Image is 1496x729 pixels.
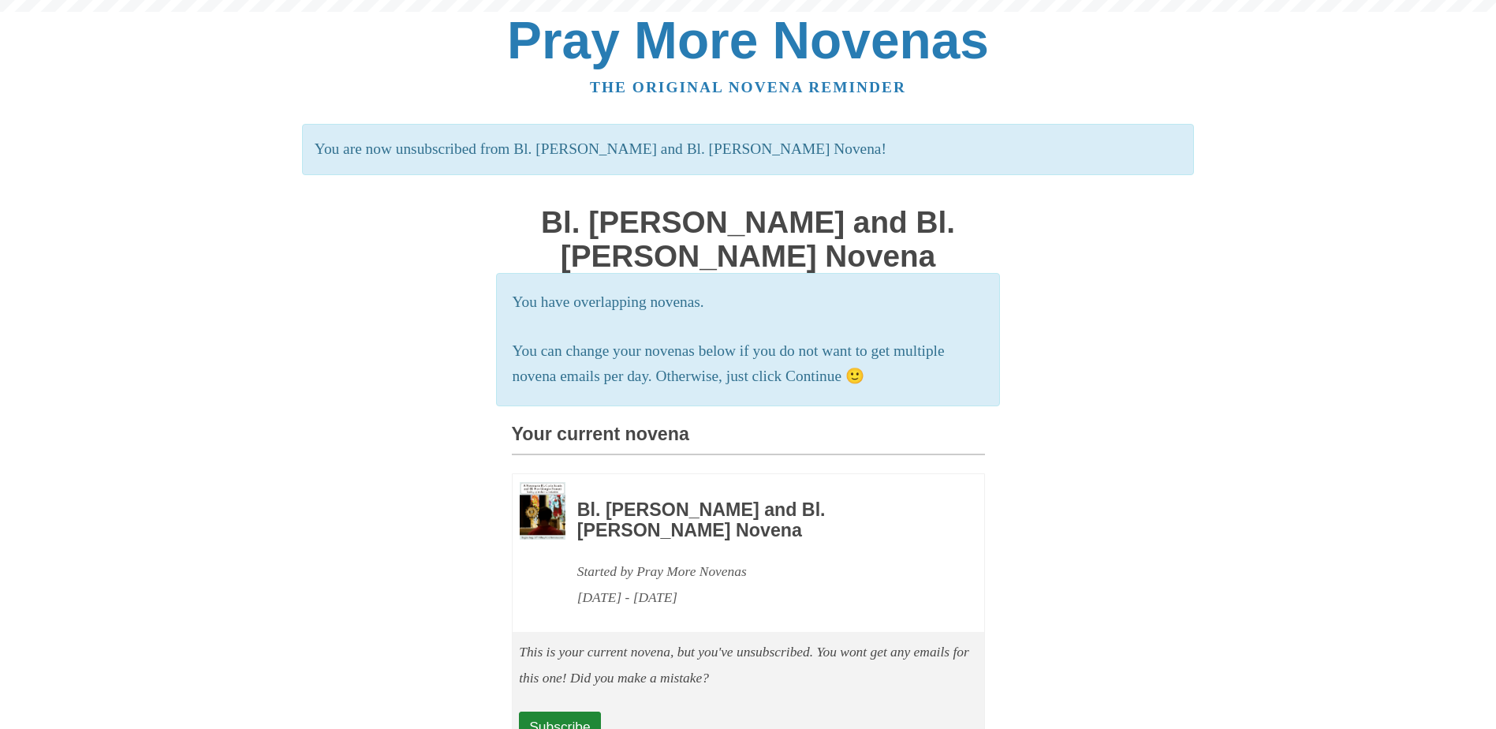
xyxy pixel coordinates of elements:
p: You have overlapping novenas. [513,290,984,316]
a: Pray More Novenas [507,11,989,69]
div: Started by Pray More Novenas [577,559,942,585]
h3: Your current novena [512,424,985,455]
div: [DATE] - [DATE] [577,585,942,611]
img: Novena image [520,482,565,540]
p: You can change your novenas below if you do not want to get multiple novena emails per day. Other... [513,338,984,391]
em: This is your current novena, but you've unsubscribed. You wont get any emails for this one! Did y... [519,644,969,686]
h3: Bl. [PERSON_NAME] and Bl. [PERSON_NAME] Novena [577,500,942,540]
p: You are now unsubscribed from Bl. [PERSON_NAME] and Bl. [PERSON_NAME] Novena! [302,124,1194,175]
a: The original novena reminder [590,79,906,95]
h1: Bl. [PERSON_NAME] and Bl. [PERSON_NAME] Novena [512,206,985,273]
